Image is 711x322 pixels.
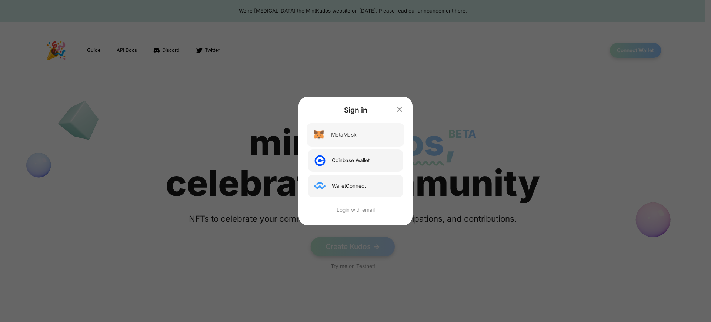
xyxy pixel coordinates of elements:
button: WalletConnect [308,175,403,197]
button: MetaMask [307,123,404,147]
button: Login with email [308,206,403,214]
button: Coinbase Wallet [308,149,403,172]
div: Coinbase Wallet [332,157,370,164]
div: WalletConnect [332,182,366,189]
div: Sign in [308,105,403,115]
div: MetaMask [331,131,356,139]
